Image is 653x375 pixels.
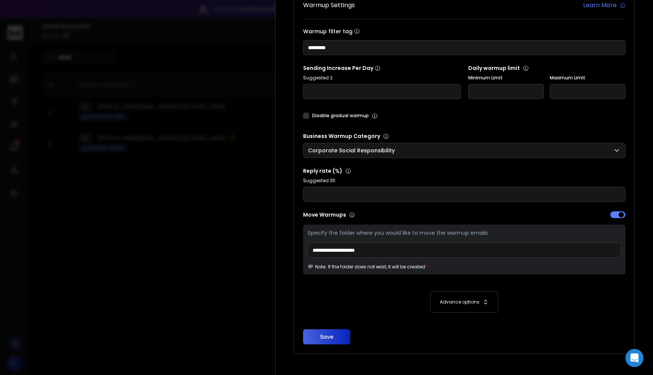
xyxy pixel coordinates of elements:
[311,291,618,313] button: Advance options
[303,211,462,218] p: Move Warmups
[328,264,425,270] p: If the folder does not exist, it will be created
[550,75,625,81] label: Maximum Limit
[303,64,461,72] p: Sending Increase Per Day
[468,64,626,72] p: Daily warmup limit
[303,329,350,344] button: Save
[440,299,480,305] p: Advance options
[468,75,544,81] label: Minimum Limit
[303,28,625,34] label: Warmup filter tag
[625,349,644,367] div: Open Intercom Messenger
[308,264,326,270] span: Note:
[308,147,398,154] p: Corporate Social Responsibility
[583,1,625,10] a: Learn More
[312,113,369,119] label: Disable gradual warmup
[303,75,461,81] p: Suggested 2
[303,178,625,184] p: Suggested 35
[308,229,621,237] p: Specify the folder where you would like to move the warmup emails.
[303,167,625,175] p: Reply rate (%)
[303,1,355,10] h1: Warmup Settings
[303,132,625,140] p: Business Warmup Category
